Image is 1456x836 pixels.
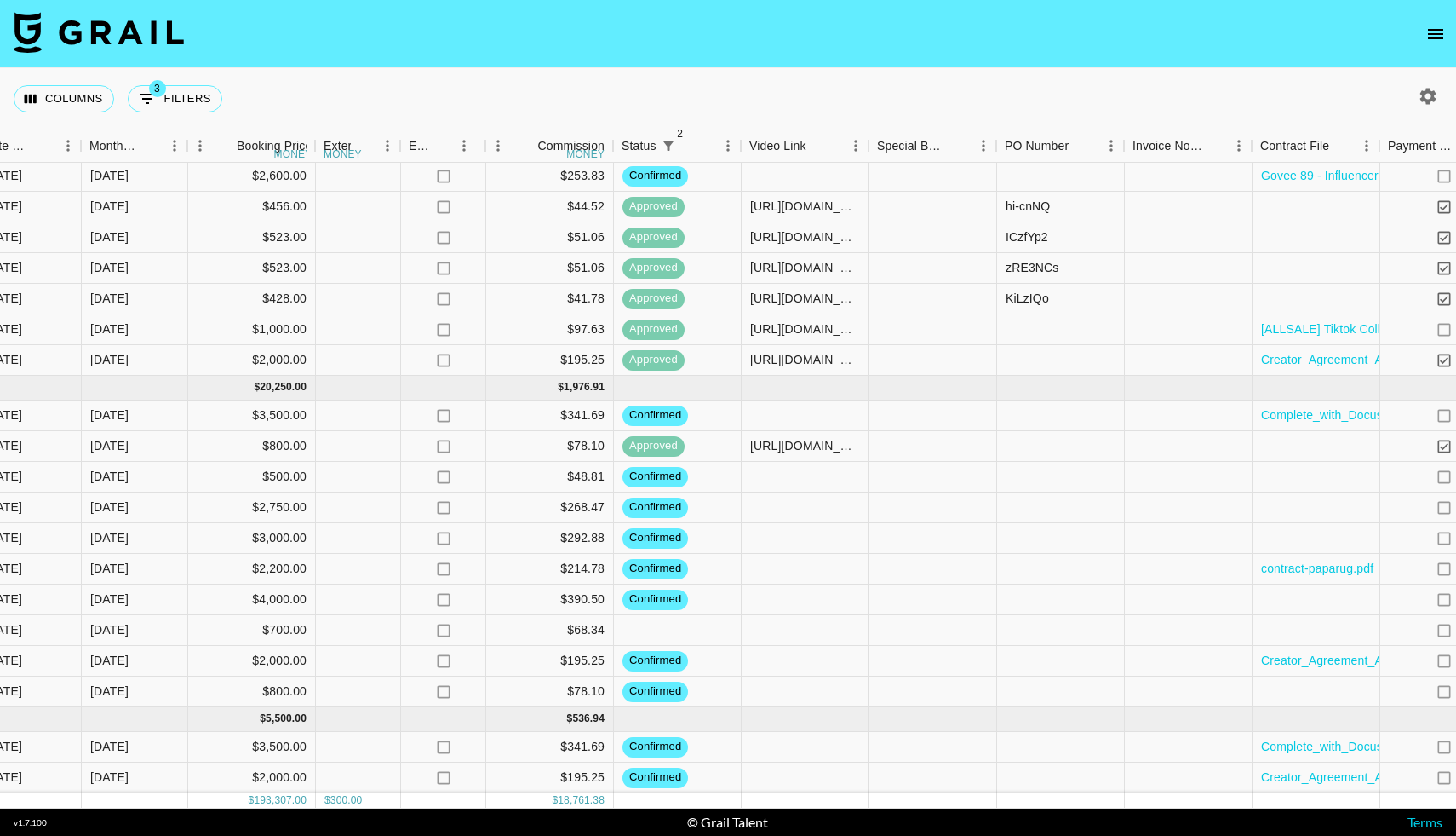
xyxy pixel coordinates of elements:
span: approved [622,260,685,276]
div: PO Number [996,130,1124,163]
button: Menu [485,133,511,159]
div: $68.34 [486,615,614,646]
div: $253.83 [486,161,614,192]
div: Expenses: Remove Commission? [400,130,485,163]
div: https://www.instagram.com/reel/DN1jvuNYosi/?utm_source=ig_web_copy_link [750,198,860,215]
div: $ [324,793,330,808]
div: $341.69 [486,401,614,431]
div: $500.00 [188,462,316,493]
div: Sep '25 [90,683,129,700]
div: zRE3NCs [1006,259,1059,276]
div: $390.50 [486,585,614,615]
button: Show filters [656,134,680,158]
div: $78.10 [486,431,614,462]
div: https://www.instagram.com/reel/DNQ5c2MttW0/?igsh=MTVxem0zeDc2Z3hzZw%3D%3D [750,290,860,307]
div: Special Booking Type [868,130,996,163]
span: confirmed [622,770,688,786]
div: $3,500.00 [188,732,316,763]
div: $214.78 [486,554,614,585]
div: Sep '25 [90,468,129,485]
div: $523.00 [188,222,316,253]
div: https://www.instagram.com/reel/DN5znBhjeiQ/?igsh=NnMzcnR5NzUyN3hn [750,228,860,245]
div: $ [558,380,564,395]
div: 5,500.00 [266,712,307,726]
div: $195.25 [486,646,614,677]
div: $292.88 [486,523,614,554]
div: $ [254,380,260,395]
div: hi-cnNQ [1006,198,1050,215]
div: Video Link [741,130,868,163]
button: Menu [971,133,996,159]
div: © Grail Talent [687,814,768,831]
div: $48.81 [486,462,614,493]
div: money [274,149,312,159]
span: approved [622,199,685,215]
div: Contract File [1260,130,1329,163]
div: $456.00 [188,192,316,222]
div: https://www.instagram.com/reel/DNOMwguNqJ-/ [750,259,860,276]
div: Commission [537,130,605,163]
div: 20,250.00 [260,380,307,395]
div: Sep '25 [90,652,129,669]
div: ICzfYp2 [1006,228,1048,245]
button: Sort [138,134,162,158]
span: approved [622,321,685,337]
button: Menu [715,133,741,159]
span: confirmed [622,168,688,184]
div: $78.10 [486,677,614,707]
div: 1,976.91 [564,380,605,395]
div: 2 active filters [656,134,680,158]
span: approved [622,229,685,245]
button: Menu [187,133,213,159]
div: $ [567,712,573,726]
button: Menu [162,133,187,159]
div: $51.06 [486,222,614,253]
div: Sep '25 [90,406,129,424]
div: Sep '25 [90,529,129,546]
div: Invoice Notes [1132,130,1202,163]
span: confirmed [622,499,688,516]
button: Menu [1098,133,1124,159]
button: Menu [375,133,400,159]
div: Special Booking Type [877,130,947,163]
div: $3,500.00 [188,401,316,431]
a: Creator_Agreement_Amery.pdf [1261,769,1430,786]
button: Sort [1202,134,1226,158]
div: money [324,149,362,159]
div: Status [613,130,741,163]
div: $2,200.00 [188,554,316,585]
div: $4,000.00 [188,585,316,615]
a: Creator_Agreement_Amery.pdf [1261,351,1430,368]
button: Sort [680,134,704,158]
a: Creator_Agreement_Amery.pdf [1261,652,1430,669]
span: confirmed [622,653,688,669]
button: Menu [843,133,868,159]
span: approved [622,291,685,307]
button: Show filters [128,85,222,112]
div: Sep '25 [90,621,129,638]
div: Month Due [89,130,138,163]
div: Oct '25 [90,769,129,786]
div: $2,000.00 [188,646,316,677]
span: 3 [149,80,166,97]
div: Booking Price [237,130,312,163]
div: 193,307.00 [254,793,307,808]
span: confirmed [622,530,688,546]
span: approved [622,438,685,454]
div: $51.06 [486,253,614,284]
a: Terms [1407,814,1442,830]
div: $ [249,793,255,808]
span: confirmed [622,469,688,485]
div: $2,000.00 [188,345,316,376]
div: Aug '25 [90,351,129,368]
div: Payment Sent [1388,130,1454,163]
div: Month Due [81,130,187,163]
div: $341.69 [486,732,614,763]
div: 18,761.38 [558,793,605,808]
button: Menu [1226,133,1252,159]
button: Sort [1069,134,1092,158]
button: Sort [433,134,456,158]
span: confirmed [622,683,688,700]
div: $ [260,712,266,726]
div: Sep '25 [90,499,129,516]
